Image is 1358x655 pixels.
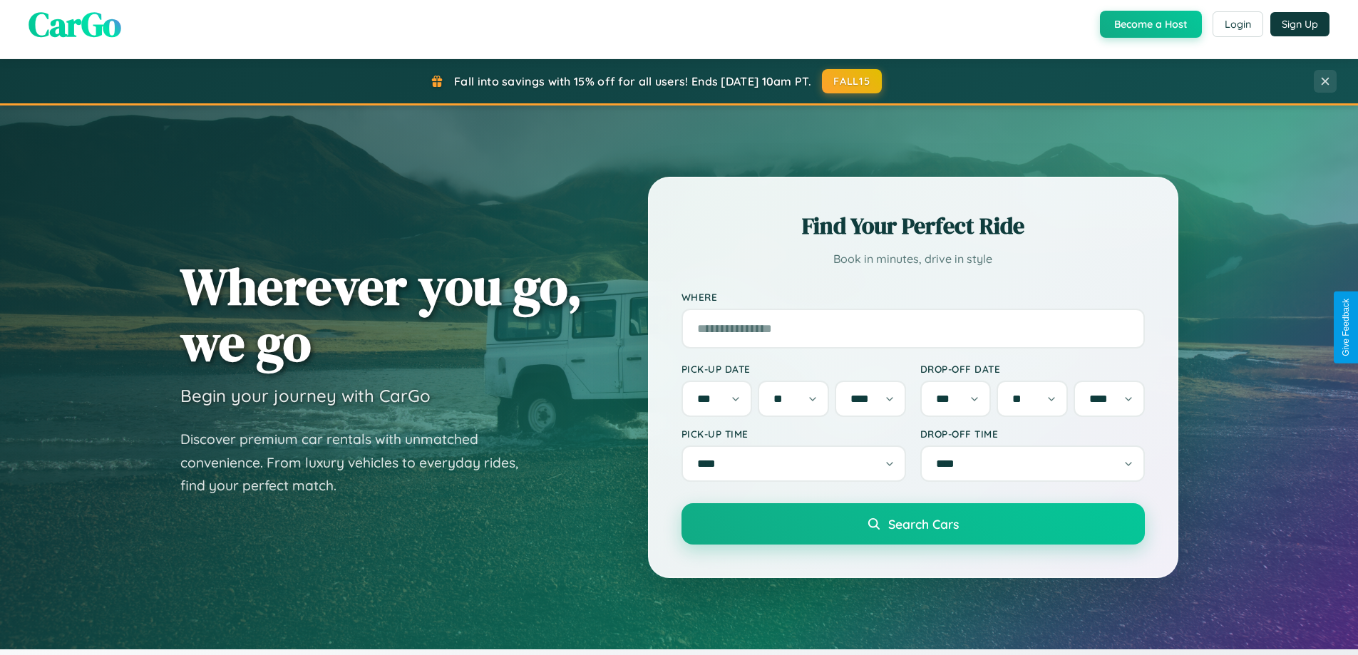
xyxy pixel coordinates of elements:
span: CarGo [29,1,121,48]
button: Search Cars [681,503,1145,545]
span: Search Cars [888,516,959,532]
span: Fall into savings with 15% off for all users! Ends [DATE] 10am PT. [454,74,811,88]
p: Discover premium car rentals with unmatched convenience. From luxury vehicles to everyday rides, ... [180,428,537,497]
button: FALL15 [822,69,882,93]
h2: Find Your Perfect Ride [681,210,1145,242]
div: Give Feedback [1341,299,1351,356]
button: Become a Host [1100,11,1202,38]
label: Pick-up Time [681,428,906,440]
label: Where [681,291,1145,303]
h1: Wherever you go, we go [180,258,582,371]
button: Sign Up [1270,12,1329,36]
button: Login [1213,11,1263,37]
label: Pick-up Date [681,363,906,375]
label: Drop-off Date [920,363,1145,375]
label: Drop-off Time [920,428,1145,440]
h3: Begin your journey with CarGo [180,385,431,406]
p: Book in minutes, drive in style [681,249,1145,269]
